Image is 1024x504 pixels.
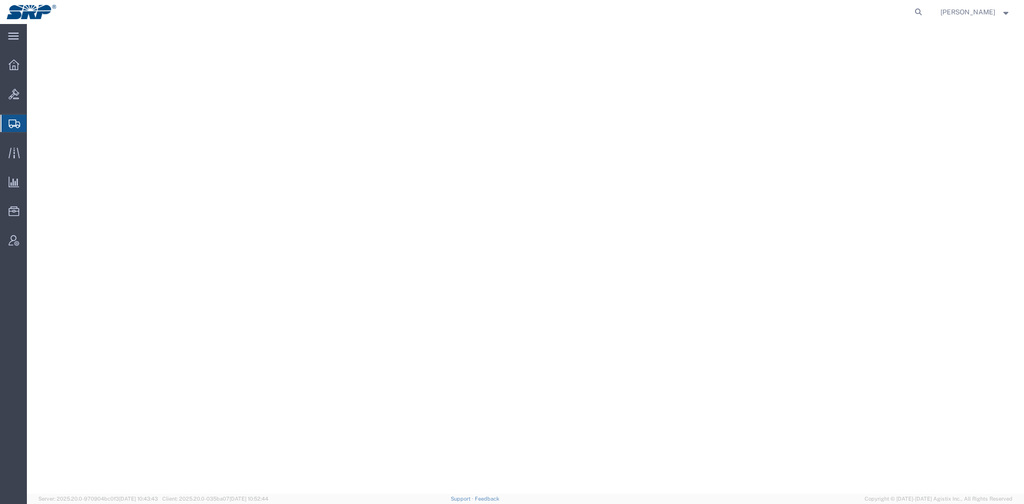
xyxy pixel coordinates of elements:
[940,6,1011,18] button: [PERSON_NAME]
[940,7,995,17] span: Marissa Camacho
[38,496,158,502] span: Server: 2025.20.0-970904bc0f3
[7,5,56,19] img: logo
[451,496,475,502] a: Support
[865,495,1012,503] span: Copyright © [DATE]-[DATE] Agistix Inc., All Rights Reserved
[27,24,1024,494] iframe: FS Legacy Container
[162,496,268,502] span: Client: 2025.20.0-035ba07
[229,496,268,502] span: [DATE] 10:52:44
[119,496,158,502] span: [DATE] 10:43:43
[475,496,499,502] a: Feedback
